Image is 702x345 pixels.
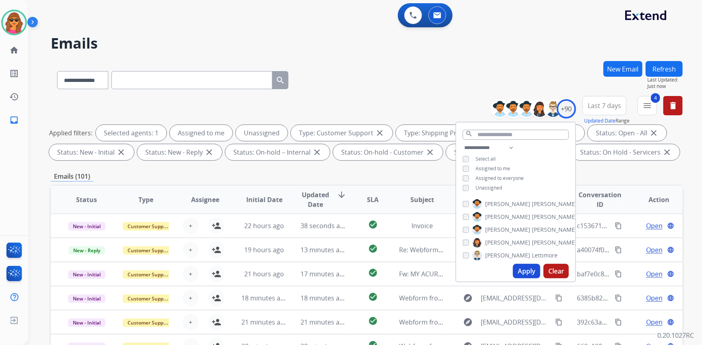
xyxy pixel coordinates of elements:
[485,226,530,234] span: [PERSON_NAME]
[368,244,378,253] mat-icon: check_circle
[532,226,577,234] span: [PERSON_NAME]
[572,144,680,160] div: Status: On Hold - Servicers
[68,222,105,231] span: New - Initial
[183,242,199,258] button: +
[183,290,199,306] button: +
[577,221,694,230] span: c153671b-35ff-42d2-9f1a-f68d07f11c90
[555,294,562,302] mat-icon: content_copy
[123,222,175,231] span: Customer Support
[244,221,284,230] span: 22 hours ago
[183,314,199,330] button: +
[9,69,19,78] mat-icon: list_alt
[291,125,393,141] div: Type: Customer Support
[76,195,97,204] span: Status
[513,264,540,278] button: Apply
[368,268,378,278] mat-icon: check_circle
[375,128,385,138] mat-icon: close
[481,317,551,327] span: [EMAIL_ADDRESS][DOMAIN_NAME]
[476,165,510,172] span: Assigned to me
[446,144,569,160] div: Status: On Hold - Pending Parts
[642,101,652,110] mat-icon: menu
[244,269,284,278] span: 21 hours ago
[301,190,330,209] span: Updated Date
[615,222,622,229] mat-icon: content_copy
[543,264,569,278] button: Clear
[615,246,622,253] mat-icon: content_copy
[667,318,674,326] mat-icon: language
[276,76,285,85] mat-icon: search
[236,125,288,141] div: Unassigned
[532,213,577,221] span: [PERSON_NAME]
[399,245,593,254] span: Re: Webform from [EMAIL_ADDRESS][DOMAIN_NAME] on [DATE]
[577,269,698,278] span: baf7e0c8-130e-45d1-a87b-45f253961c69
[123,270,175,279] span: Customer Support
[646,221,663,231] span: Open
[123,246,175,255] span: Customer Support
[557,99,576,118] div: +90
[301,221,348,230] span: 38 seconds ago
[96,125,167,141] div: Selected agents: 1
[183,266,199,282] button: +
[189,317,192,327] span: +
[646,293,663,303] span: Open
[301,294,347,302] span: 18 minutes ago
[615,294,622,302] mat-icon: content_copy
[368,316,378,326] mat-icon: check_circle
[532,251,558,259] span: Lettimore
[204,147,214,157] mat-icon: close
[49,128,93,138] p: Applied filters:
[668,101,678,110] mat-icon: delete
[667,294,674,302] mat-icon: language
[9,115,19,125] mat-icon: inbox
[367,195,379,204] span: SLA
[246,195,282,204] span: Initial Date
[3,11,25,34] img: avatar
[646,269,663,279] span: Open
[584,118,616,124] button: Updated Date
[410,195,434,204] span: Subject
[532,200,577,208] span: [PERSON_NAME]
[137,144,222,160] div: Status: New - Reply
[368,220,378,229] mat-icon: check_circle
[615,318,622,326] mat-icon: content_copy
[624,186,683,214] th: Action
[68,318,105,327] span: New - Initial
[116,147,126,157] mat-icon: close
[647,77,683,83] span: Last Updated:
[333,144,443,160] div: Status: On-hold - Customer
[463,293,473,303] mat-icon: explore
[647,83,683,90] span: Just now
[183,218,199,234] button: +
[225,144,330,160] div: Status: On-hold – Internal
[49,144,134,160] div: Status: New - Initial
[241,318,288,327] span: 21 minutes ago
[485,239,530,247] span: [PERSON_NAME]
[649,128,659,138] mat-icon: close
[615,270,622,278] mat-icon: content_copy
[646,61,683,77] button: Refresh
[603,61,642,77] button: New Email
[301,245,347,254] span: 13 minutes ago
[68,246,105,255] span: New - Reply
[189,293,192,303] span: +
[588,104,621,107] span: Last 7 days
[191,195,219,204] span: Assignee
[485,200,530,208] span: [PERSON_NAME]
[212,293,221,303] mat-icon: person_add
[337,190,346,200] mat-icon: arrow_downward
[123,294,175,303] span: Customer Support
[588,125,667,141] div: Status: Open - All
[485,251,530,259] span: [PERSON_NAME]
[412,221,433,230] span: Invoice
[476,175,524,182] span: Assigned to everyone
[577,190,623,209] span: Conversation ID
[244,245,284,254] span: 19 hours ago
[646,245,663,255] span: Open
[301,318,347,327] span: 21 minutes ago
[396,125,501,141] div: Type: Shipping Protection
[9,45,19,55] mat-icon: home
[476,184,502,191] span: Unassigned
[170,125,233,141] div: Assigned to me
[241,294,288,302] span: 18 minutes ago
[481,293,551,303] span: [EMAIL_ADDRESS][DOMAIN_NAME]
